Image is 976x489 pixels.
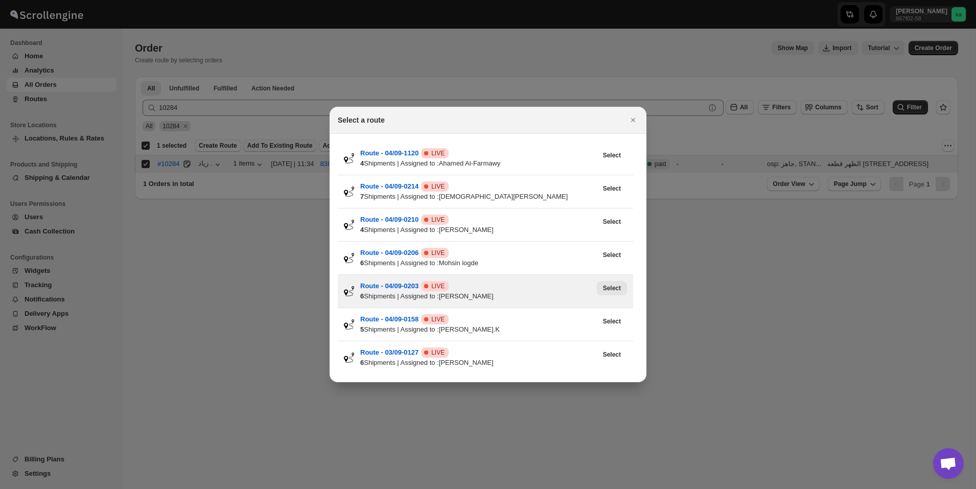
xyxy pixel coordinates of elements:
[626,113,640,127] button: Close
[360,215,419,225] button: Route - 04/09-0210
[431,182,445,191] span: LIVE
[431,249,445,257] span: LIVE
[360,347,419,358] button: Route - 03/09-0127
[360,359,364,366] b: 6
[360,248,419,258] button: Route - 04/09-0206
[360,324,597,335] div: Shipments | Assigned to : [PERSON_NAME].K
[360,193,364,200] b: 7
[360,159,364,167] b: 4
[597,181,627,196] button: View Route - 04/09-0214’s latest order
[431,149,445,157] span: LIVE
[360,258,597,268] div: Shipments | Assigned to : Mohsin logde
[603,218,621,226] span: Select
[933,448,964,479] a: Open chat
[360,225,597,235] div: Shipments | Assigned to : [PERSON_NAME]
[360,226,364,234] b: 4
[360,192,597,202] div: Shipments | Assigned to : [DEMOGRAPHIC_DATA][PERSON_NAME]
[360,314,419,324] button: Route - 04/09-0158
[597,281,627,295] button: View Route - 04/09-0203’s latest order
[360,291,597,301] div: Shipments | Assigned to : [PERSON_NAME]
[360,358,597,368] div: Shipments | Assigned to : [PERSON_NAME]
[603,151,621,159] span: Select
[603,351,621,359] span: Select
[431,216,445,224] span: LIVE
[597,347,627,362] button: View Route - 03/09-0127’s latest order
[603,317,621,325] span: Select
[360,181,419,192] button: Route - 04/09-0214
[431,348,445,357] span: LIVE
[360,259,364,267] b: 6
[338,115,385,125] h2: Select a route
[603,284,621,292] span: Select
[431,282,445,290] span: LIVE
[360,148,419,158] button: Route - 04/09-1120
[603,184,621,193] span: Select
[360,281,419,291] button: Route - 04/09-0203
[360,325,364,333] b: 5
[597,215,627,229] button: View Route - 04/09-0210’s latest order
[597,314,627,329] button: View Route - 04/09-0158’s latest order
[597,248,627,262] button: View Route - 04/09-0206’s latest order
[360,292,364,300] b: 6
[597,148,627,162] button: View Route - 04/09-1120’s latest order
[360,158,597,169] div: Shipments | Assigned to : Ahamed Al-Farmawy
[603,251,621,259] span: Select
[431,315,445,323] span: LIVE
